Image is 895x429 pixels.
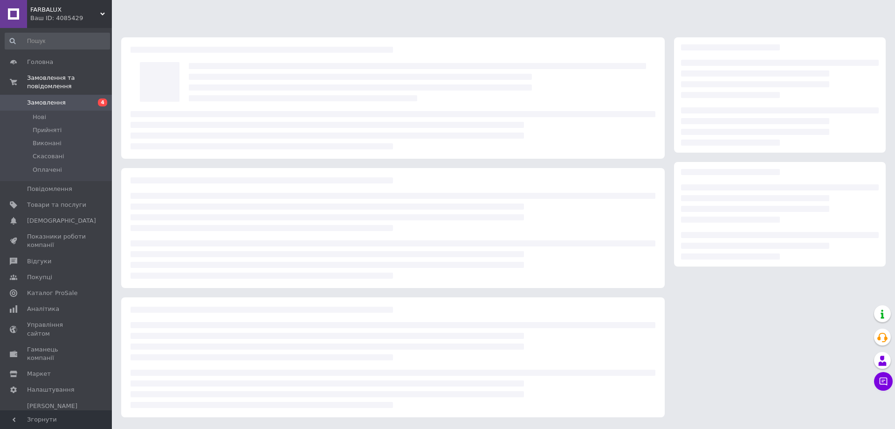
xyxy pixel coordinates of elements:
span: Маркет [27,370,51,378]
span: Товари та послуги [27,201,86,209]
div: Ваш ID: 4085429 [30,14,112,22]
span: Нові [33,113,46,121]
span: [PERSON_NAME] та рахунки [27,402,86,428]
span: Показники роботи компанії [27,232,86,249]
span: Виконані [33,139,62,148]
span: Налаштування [27,386,75,394]
span: Головна [27,58,53,66]
span: Гаманець компанії [27,345,86,362]
span: Прийняті [33,126,62,134]
span: Замовлення та повідомлення [27,74,112,91]
span: Замовлення [27,98,66,107]
span: Повідомлення [27,185,72,193]
span: Управління сайтом [27,321,86,338]
input: Пошук [5,33,110,49]
span: Покупці [27,273,52,281]
span: [DEMOGRAPHIC_DATA] [27,217,96,225]
button: Чат з покупцем [874,372,893,391]
span: 4 [98,98,107,106]
span: Скасовані [33,152,64,161]
span: Аналітика [27,305,59,313]
span: Оплачені [33,166,62,174]
span: Відгуки [27,257,51,266]
span: FARBALUX [30,6,100,14]
span: Каталог ProSale [27,289,77,297]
